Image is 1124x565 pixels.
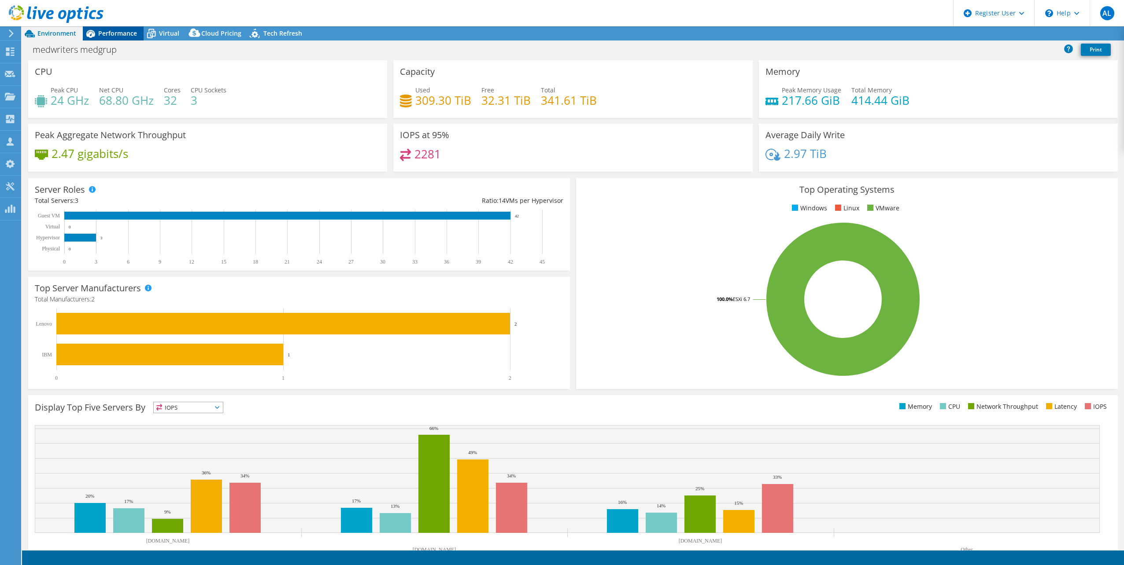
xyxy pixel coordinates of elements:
[127,259,129,265] text: 6
[42,246,60,252] text: Physical
[865,203,899,213] li: VMware
[961,547,972,553] text: Other
[201,29,241,37] span: Cloud Pricing
[507,473,516,478] text: 34%
[288,352,290,357] text: 1
[400,130,449,140] h3: IOPS at 95%
[45,224,60,230] text: Virtual
[191,86,226,94] span: CPU Sockets
[35,185,85,194] h3: Server Roles
[541,86,555,94] span: Total
[35,196,299,205] div: Total Servers:
[51,86,78,94] span: Peak CPU
[37,29,76,37] span: Environment
[38,213,60,219] text: Guest VM
[733,296,750,302] tspan: ESXi 6.7
[191,95,226,105] h4: 3
[468,450,477,455] text: 49%
[657,503,666,508] text: 14%
[69,225,71,229] text: 0
[69,247,71,251] text: 0
[765,67,800,77] h3: Memory
[412,259,418,265] text: 33
[100,236,103,240] text: 3
[348,259,354,265] text: 27
[514,321,517,327] text: 2
[285,259,290,265] text: 21
[99,86,123,94] span: Net CPU
[509,375,511,381] text: 2
[695,486,704,491] text: 25%
[317,259,322,265] text: 24
[164,509,171,514] text: 9%
[240,473,249,478] text: 34%
[124,499,133,504] text: 17%
[481,95,531,105] h4: 32.31 TiB
[75,196,78,205] span: 3
[42,352,52,358] text: IBM
[782,95,841,105] h4: 217.66 GiB
[541,95,597,105] h4: 341.61 TiB
[29,45,130,55] h1: medwriters medgrup
[429,426,438,431] text: 66%
[63,259,66,265] text: 0
[415,95,471,105] h4: 309.30 TiB
[146,538,190,544] text: [DOMAIN_NAME]
[734,500,743,506] text: 15%
[765,130,845,140] h3: Average Daily Write
[164,95,181,105] h4: 32
[99,95,154,105] h4: 68.80 GHz
[499,196,506,205] span: 14
[782,86,841,94] span: Peak Memory Usage
[851,95,910,105] h4: 414.44 GiB
[35,130,186,140] h3: Peak Aggregate Network Throughput
[35,294,563,304] h4: Total Manufacturers:
[444,259,449,265] text: 36
[263,29,302,37] span: Tech Refresh
[618,499,627,505] text: 16%
[897,402,932,411] li: Memory
[51,95,89,105] h4: 24 GHz
[202,470,211,475] text: 36%
[481,86,494,94] span: Free
[299,196,563,205] div: Ratio: VMs per Hypervisor
[938,402,960,411] li: CPU
[1083,402,1107,411] li: IOPS
[253,259,258,265] text: 18
[35,67,52,77] h3: CPU
[189,259,194,265] text: 12
[966,402,1038,411] li: Network Throughput
[380,259,385,265] text: 30
[154,402,223,413] span: IOPS
[790,203,827,213] li: Windows
[95,259,97,265] text: 3
[55,375,58,381] text: 0
[413,547,456,553] text: [DOMAIN_NAME]
[773,474,782,480] text: 33%
[717,296,733,302] tspan: 100.0%
[282,375,285,381] text: 1
[1044,402,1077,411] li: Latency
[515,214,519,218] text: 42
[36,321,52,327] text: Lenovo
[391,503,399,509] text: 13%
[85,493,94,499] text: 20%
[352,498,361,503] text: 17%
[221,259,226,265] text: 15
[679,538,722,544] text: [DOMAIN_NAME]
[476,259,481,265] text: 39
[851,86,892,94] span: Total Memory
[164,86,181,94] span: Cores
[833,203,859,213] li: Linux
[400,67,435,77] h3: Capacity
[159,29,179,37] span: Virtual
[415,86,430,94] span: Used
[540,259,545,265] text: 45
[36,235,60,241] text: Hypervisor
[583,185,1111,194] h3: Top Operating Systems
[1081,44,1111,56] a: Print
[414,149,441,159] h4: 2281
[91,295,95,303] span: 2
[508,259,513,265] text: 42
[98,29,137,37] span: Performance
